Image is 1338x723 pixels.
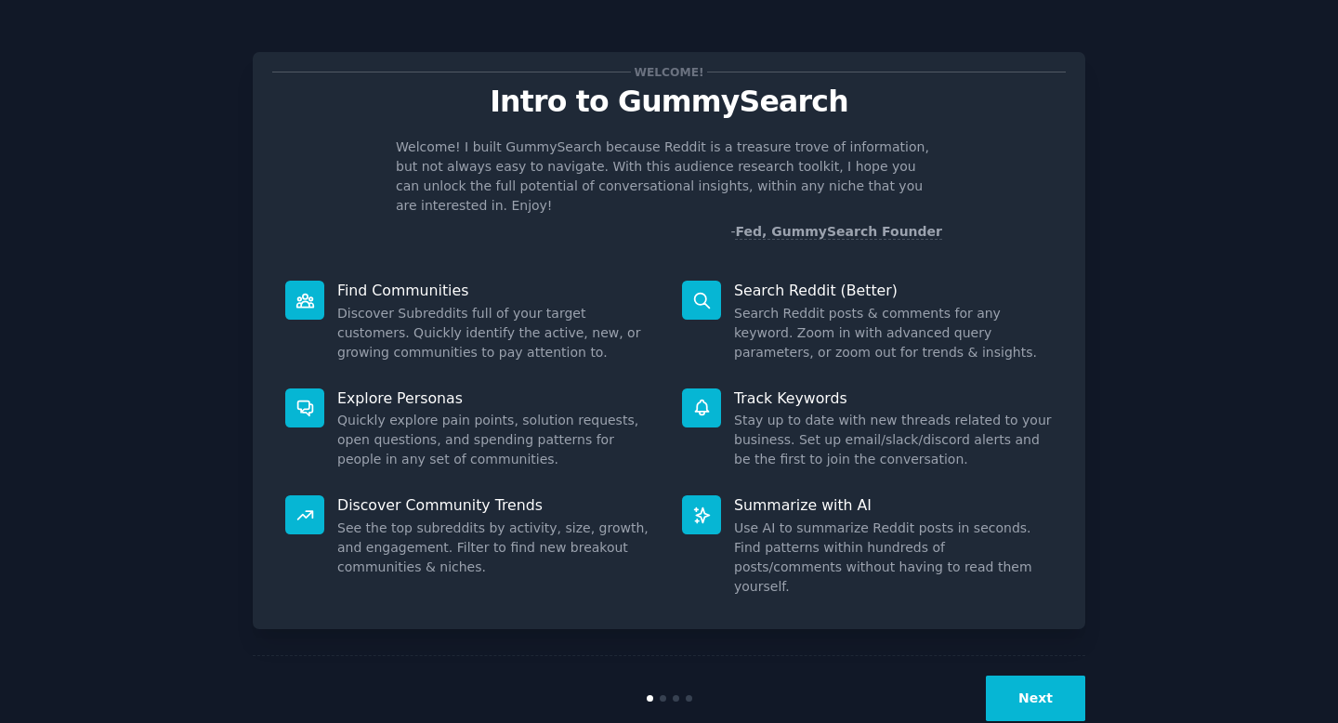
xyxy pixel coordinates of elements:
[272,85,1066,118] p: Intro to GummySearch
[734,388,1053,408] p: Track Keywords
[734,304,1053,362] dd: Search Reddit posts & comments for any keyword. Zoom in with advanced query parameters, or zoom o...
[337,519,656,577] dd: See the top subreddits by activity, size, growth, and engagement. Filter to find new breakout com...
[734,411,1053,469] dd: Stay up to date with new threads related to your business. Set up email/slack/discord alerts and ...
[734,495,1053,515] p: Summarize with AI
[734,519,1053,597] dd: Use AI to summarize Reddit posts in seconds. Find patterns within hundreds of posts/comments with...
[337,411,656,469] dd: Quickly explore pain points, solution requests, open questions, and spending patterns for people ...
[337,281,656,300] p: Find Communities
[730,222,942,242] div: -
[337,388,656,408] p: Explore Personas
[735,224,942,240] a: Fed, GummySearch Founder
[396,138,942,216] p: Welcome! I built GummySearch because Reddit is a treasure trove of information, but not always ea...
[631,62,707,82] span: Welcome!
[734,281,1053,300] p: Search Reddit (Better)
[337,304,656,362] dd: Discover Subreddits full of your target customers. Quickly identify the active, new, or growing c...
[337,495,656,515] p: Discover Community Trends
[986,676,1085,721] button: Next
